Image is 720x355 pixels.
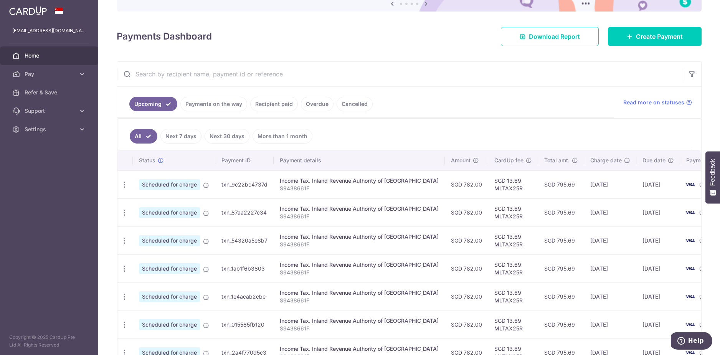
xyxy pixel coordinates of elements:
[445,170,488,198] td: SGD 782.00
[280,213,439,220] p: S9438661F
[280,289,439,297] div: Income Tax. Inland Revenue Authority of [GEOGRAPHIC_DATA]
[280,185,439,192] p: S9438661F
[608,27,702,46] a: Create Payment
[488,170,538,198] td: SGD 13.69 MLTAX25R
[139,263,200,274] span: Scheduled for charge
[529,32,580,41] span: Download Report
[280,297,439,304] p: S9438661F
[538,282,584,310] td: SGD 795.69
[445,310,488,338] td: SGD 782.00
[544,157,570,164] span: Total amt.
[538,198,584,226] td: SGD 795.69
[280,261,439,269] div: Income Tax. Inland Revenue Authority of [GEOGRAPHIC_DATA]
[682,320,698,329] img: Bank Card
[160,129,201,144] a: Next 7 days
[538,170,584,198] td: SGD 795.69
[636,310,680,338] td: [DATE]
[538,226,584,254] td: SGD 795.69
[488,226,538,254] td: SGD 13.69 MLTAX25R
[25,125,75,133] span: Settings
[215,254,274,282] td: txn_1ab1f6b3803
[636,198,680,226] td: [DATE]
[253,129,312,144] a: More than 1 month
[139,179,200,190] span: Scheduled for charge
[584,282,636,310] td: [DATE]
[709,159,716,186] span: Feedback
[215,150,274,170] th: Payment ID
[445,226,488,254] td: SGD 782.00
[584,198,636,226] td: [DATE]
[139,291,200,302] span: Scheduled for charge
[215,226,274,254] td: txn_54320a5e8b7
[25,107,75,115] span: Support
[215,310,274,338] td: txn_015585fb120
[280,269,439,276] p: S9438661F
[139,235,200,246] span: Scheduled for charge
[488,198,538,226] td: SGD 13.69 MLTAX25R
[117,62,683,86] input: Search by recipient name, payment id or reference
[250,97,298,111] a: Recipient paid
[445,198,488,226] td: SGD 782.00
[642,157,666,164] span: Due date
[25,52,75,59] span: Home
[488,310,538,338] td: SGD 13.69 MLTAX25R
[623,99,692,106] a: Read more on statuses
[699,321,713,328] span: 0498
[699,237,713,244] span: 0498
[682,292,698,301] img: Bank Card
[337,97,373,111] a: Cancelled
[215,198,274,226] td: txn_87aa2227c34
[501,27,599,46] a: Download Report
[671,332,712,351] iframe: Opens a widget where you can find more information
[699,265,713,272] span: 0498
[636,32,683,41] span: Create Payment
[280,241,439,248] p: S9438661F
[636,282,680,310] td: [DATE]
[682,208,698,217] img: Bank Card
[9,6,47,15] img: CardUp
[584,310,636,338] td: [DATE]
[584,226,636,254] td: [DATE]
[130,129,157,144] a: All
[139,207,200,218] span: Scheduled for charge
[699,181,713,188] span: 0498
[12,27,86,35] p: [EMAIL_ADDRESS][DOMAIN_NAME]
[180,97,247,111] a: Payments on the way
[215,282,274,310] td: txn_1e4acab2cbe
[699,209,713,216] span: 0498
[205,129,249,144] a: Next 30 days
[215,170,274,198] td: txn_9c22bc4737d
[274,150,445,170] th: Payment details
[280,177,439,185] div: Income Tax. Inland Revenue Authority of [GEOGRAPHIC_DATA]
[129,97,177,111] a: Upcoming
[590,157,622,164] span: Charge date
[682,264,698,273] img: Bank Card
[280,205,439,213] div: Income Tax. Inland Revenue Authority of [GEOGRAPHIC_DATA]
[636,226,680,254] td: [DATE]
[538,310,584,338] td: SGD 795.69
[25,89,75,96] span: Refer & Save
[445,282,488,310] td: SGD 782.00
[280,317,439,325] div: Income Tax. Inland Revenue Authority of [GEOGRAPHIC_DATA]
[584,254,636,282] td: [DATE]
[280,345,439,353] div: Income Tax. Inland Revenue Authority of [GEOGRAPHIC_DATA]
[445,254,488,282] td: SGD 782.00
[699,293,713,300] span: 0498
[280,325,439,332] p: S9438661F
[488,254,538,282] td: SGD 13.69 MLTAX25R
[494,157,523,164] span: CardUp fee
[139,157,155,164] span: Status
[280,233,439,241] div: Income Tax. Inland Revenue Authority of [GEOGRAPHIC_DATA]
[139,319,200,330] span: Scheduled for charge
[488,282,538,310] td: SGD 13.69 MLTAX25R
[682,236,698,245] img: Bank Card
[636,254,680,282] td: [DATE]
[117,30,212,43] h4: Payments Dashboard
[584,170,636,198] td: [DATE]
[301,97,334,111] a: Overdue
[538,254,584,282] td: SGD 795.69
[451,157,471,164] span: Amount
[682,180,698,189] img: Bank Card
[636,170,680,198] td: [DATE]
